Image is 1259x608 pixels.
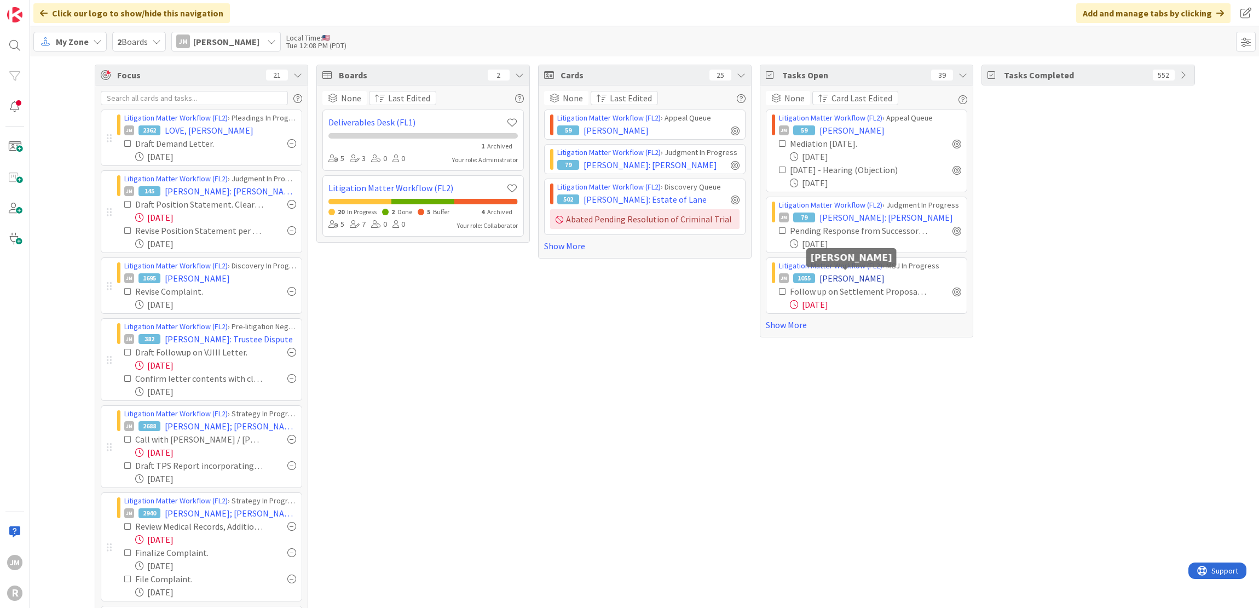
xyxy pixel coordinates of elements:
[124,186,134,196] div: JM
[790,224,928,237] div: Pending Response from Successor Trustee. Followup if no response.
[782,68,926,82] span: Tasks Open
[124,173,296,185] div: › Judgment In Progress
[610,91,652,105] span: Last Edited
[481,142,484,150] span: 1
[371,153,387,165] div: 0
[165,124,253,137] span: LOVE, [PERSON_NAME]
[266,70,288,81] div: 21
[831,91,892,105] span: Card Last Edited
[350,219,366,231] div: 7
[193,35,259,48] span: [PERSON_NAME]
[135,459,263,472] div: Draft TPS Report incorporating witness / POA testimony.
[427,208,430,216] span: 5
[124,113,228,123] a: Litigation Matter Workflow (FL2)
[135,237,296,250] div: [DATE]
[135,586,296,599] div: [DATE]
[793,125,815,135] div: 59
[124,125,134,135] div: JM
[7,7,22,22] img: Visit kanbanzone.com
[165,185,296,198] span: [PERSON_NAME]: [PERSON_NAME] Winner
[1153,70,1175,81] div: 552
[124,508,134,518] div: JM
[23,2,50,15] span: Support
[584,124,649,137] span: [PERSON_NAME]
[819,272,885,285] span: [PERSON_NAME]
[328,153,344,165] div: 5
[584,193,707,206] span: [PERSON_NAME]: Estate of Lane
[135,472,296,485] div: [DATE]
[557,182,661,192] a: Litigation Matter Workflow (FL2)
[557,147,661,157] a: Litigation Matter Workflow (FL2)
[176,35,190,48] div: JM
[779,260,961,272] div: › MSJ In Progress
[135,346,263,359] div: Draft Followup on VJIII Letter.
[819,211,953,224] span: [PERSON_NAME]: [PERSON_NAME]
[392,153,405,165] div: 0
[793,213,815,222] div: 79
[931,70,953,81] div: 39
[286,34,346,42] div: Local Time:
[790,237,961,250] div: [DATE]
[369,91,436,105] button: Last Edited
[322,35,330,41] img: us.png
[135,211,296,224] div: [DATE]
[557,113,661,123] a: Litigation Matter Workflow (FL2)
[124,260,296,272] div: › Discovery In Progress
[779,125,789,135] div: JM
[124,321,296,332] div: › Pre-litigation Negotiation
[328,116,506,129] a: Deliverables Desk (FL1)
[135,372,263,385] div: Confirm letter contents with client and provide response letter to VJIII.
[557,194,579,204] div: 502
[487,208,512,216] span: Archived
[338,208,344,216] span: 20
[135,150,296,163] div: [DATE]
[101,91,288,105] input: Search all cards and tasks...
[117,36,122,47] b: 2
[135,572,237,586] div: File Complaint.
[544,239,746,253] a: Show More
[557,160,579,170] div: 79
[117,68,257,82] span: Focus
[347,208,377,216] span: In Progress
[138,273,160,283] div: 1695
[790,176,961,190] div: [DATE]
[391,208,395,216] span: 2
[779,113,882,123] a: Litigation Matter Workflow (FL2)
[790,285,928,298] div: Follow up on Settlement Proposal Sent to OC
[124,421,134,431] div: JM
[124,273,134,283] div: JM
[812,91,898,105] button: Card Last Edited
[124,261,228,271] a: Litigation Matter Workflow (FL2)
[135,285,242,298] div: Revise Complaint.
[135,298,296,311] div: [DATE]
[779,199,961,211] div: › Judgment In Progress
[557,125,579,135] div: 59
[561,68,704,82] span: Cards
[1076,3,1231,23] div: Add and manage tabs by clicking
[135,559,296,572] div: [DATE]
[563,91,583,105] span: None
[709,70,731,81] div: 25
[793,273,815,283] div: 1055
[766,318,967,331] a: Show More
[135,533,296,546] div: [DATE]
[784,91,805,105] span: None
[779,273,789,283] div: JM
[591,91,658,105] button: Last Edited
[135,433,263,446] div: Call with [PERSON_NAME] / [PERSON_NAME].
[779,112,961,124] div: › Appeal Queue
[7,586,22,601] div: R
[135,198,263,211] div: Draft Position Statement. Clear with Client.
[339,68,482,82] span: Boards
[117,35,148,48] span: Boards
[397,208,412,216] span: Done
[124,112,296,124] div: › Pleadings In Progress
[124,334,134,344] div: JM
[481,208,484,216] span: 4
[124,322,228,331] a: Litigation Matter Workflow (FL2)
[550,209,740,229] div: Abated Pending Resolution of Criminal Trial
[138,125,160,135] div: 2362
[138,508,160,518] div: 2940
[138,186,160,196] div: 145
[487,142,512,150] span: Archived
